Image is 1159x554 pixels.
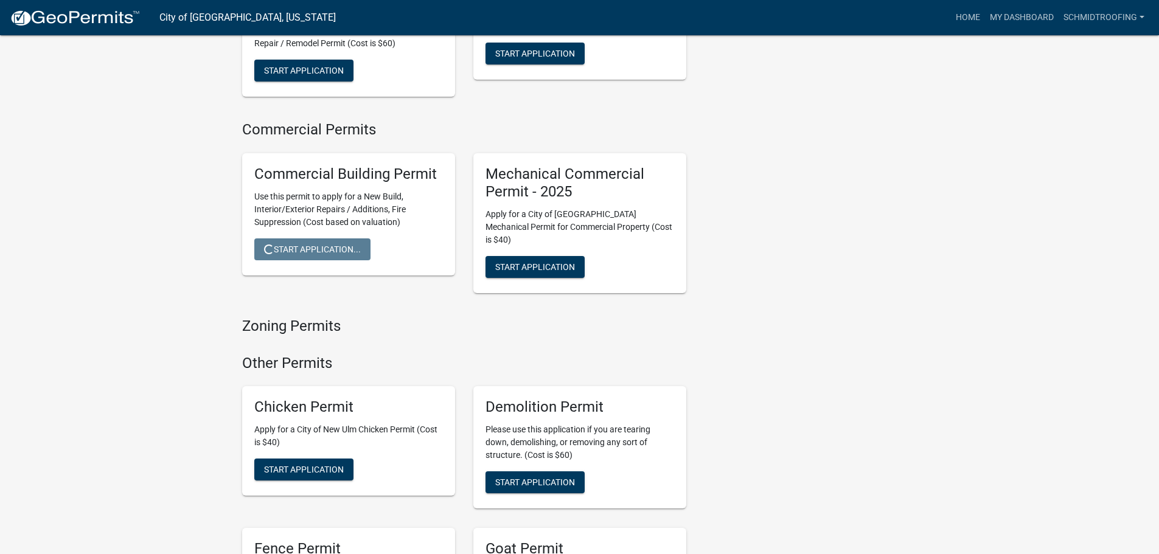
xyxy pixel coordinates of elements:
[1059,6,1149,29] a: SchmidtRoofing
[254,459,353,480] button: Start Application
[264,66,344,75] span: Start Application
[242,121,686,139] h4: Commercial Permits
[486,165,674,201] h5: Mechanical Commercial Permit - 2025
[254,165,443,183] h5: Commercial Building Permit
[242,317,686,335] h4: Zoning Permits
[486,256,585,278] button: Start Application
[254,238,371,260] button: Start Application...
[486,471,585,493] button: Start Application
[486,398,674,416] h5: Demolition Permit
[159,7,336,28] a: City of [GEOGRAPHIC_DATA], [US_STATE]
[495,48,575,58] span: Start Application
[254,423,443,449] p: Apply for a City of New Ulm Chicken Permit (Cost is $40)
[242,355,686,372] h4: Other Permits
[951,6,985,29] a: Home
[254,60,353,81] button: Start Application
[495,477,575,487] span: Start Application
[254,190,443,229] p: Use this permit to apply for a New Build, Interior/Exterior Repairs / Additions, Fire Suppression...
[486,208,674,246] p: Apply for a City of [GEOGRAPHIC_DATA] Mechanical Permit for Commercial Property (Cost is $40)
[254,398,443,416] h5: Chicken Permit
[264,244,361,254] span: Start Application...
[264,465,344,474] span: Start Application
[495,261,575,271] span: Start Application
[486,43,585,64] button: Start Application
[486,423,674,462] p: Please use this application if you are tearing down, demolishing, or removing any sort of structu...
[985,6,1059,29] a: My Dashboard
